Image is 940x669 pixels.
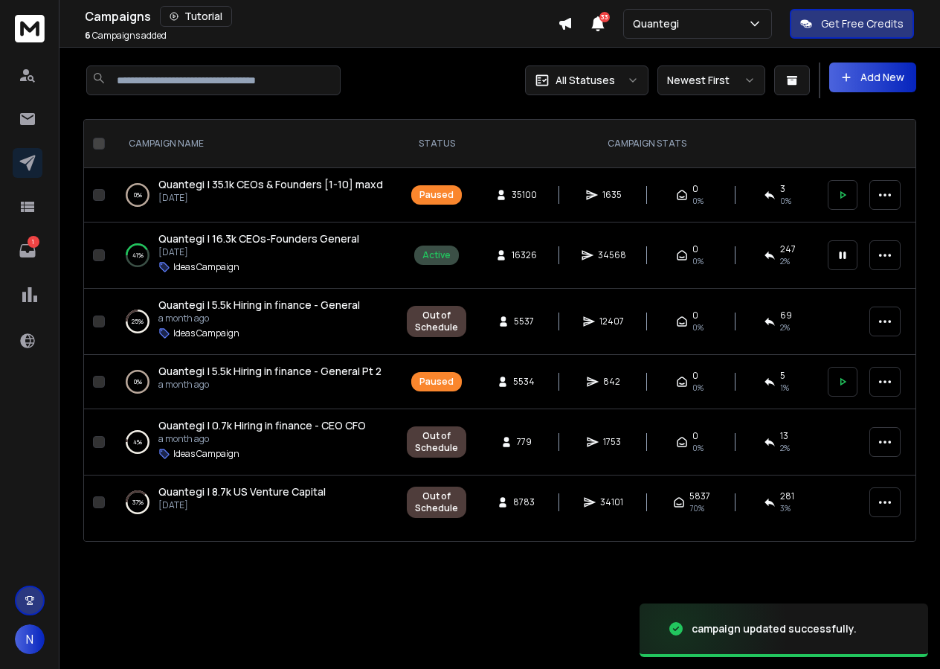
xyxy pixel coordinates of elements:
div: Campaigns [85,6,558,27]
p: [DATE] [158,192,383,204]
span: 2 % [780,442,790,454]
span: Quantegi | 16.3k CEOs-Founders General [158,231,359,246]
span: Quantegi | 0.7k Hiring in finance - CEO CFO [158,418,366,432]
span: 3 [780,183,785,195]
span: 1 % [780,382,789,394]
a: Quantegi | 5.5k Hiring in finance - General [158,298,360,313]
p: a month ago [158,379,382,391]
p: a month ago [158,313,360,324]
div: Paused [419,189,454,201]
span: 6 [85,29,91,42]
span: 5 [780,370,785,382]
span: 0% [692,442,704,454]
p: 25 % [132,314,144,329]
span: 16326 [512,249,537,261]
p: 37 % [132,495,144,510]
span: 1753 [603,436,621,448]
span: Quantegi | 35.1k CEOs & Founders [1-10] maxd [158,177,383,191]
span: 0% [692,195,704,207]
td: 0%Quantegi | 35.1k CEOs & Founders [1-10] maxd[DATE] [111,168,398,223]
p: Quantegi [633,16,685,31]
p: [DATE] [158,246,359,258]
button: N [15,624,45,654]
span: 34568 [598,249,626,261]
a: Quantegi | 35.1k CEOs & Founders [1-10] maxd [158,177,383,192]
span: 247 [780,243,796,255]
button: Tutorial [160,6,232,27]
p: 1 [28,236,39,248]
div: Out of Schedule [415,430,458,454]
p: 0 % [134,374,142,389]
a: Quantegi | 16.3k CEOs-Founders General [158,231,359,246]
span: 12407 [599,316,624,327]
th: CAMPAIGN NAME [111,120,398,168]
a: Quantegi | 0.7k Hiring in finance - CEO CFO [158,418,366,433]
p: Get Free Credits [821,16,904,31]
span: 13 [780,430,788,442]
p: a month ago [158,433,366,445]
span: 0 [692,243,698,255]
span: 281 [780,490,794,502]
p: Ideas Campaign [173,327,239,339]
span: 5534 [513,376,535,388]
p: Ideas Campaign [173,261,239,273]
span: 34101 [600,496,623,508]
p: 0 % [134,188,142,202]
td: 0%Quantegi | 5.5k Hiring in finance - General Pt 2a month ago [111,355,398,409]
span: 0 % [780,195,791,207]
span: Quantegi | 5.5k Hiring in finance - General Pt 2 [158,364,382,378]
span: 842 [603,376,620,388]
div: Active [422,249,451,261]
span: 0% [692,382,704,394]
span: Quantegi | 8.7k US Venture Capital [158,484,326,499]
div: campaign updated successfully. [692,621,857,636]
a: Quantegi | 8.7k US Venture Capital [158,484,326,499]
span: 0 [692,370,698,382]
a: 1 [13,236,42,266]
span: 33 [599,12,610,22]
th: STATUS [398,120,475,168]
span: 1635 [602,189,622,201]
span: 3 % [780,502,791,514]
button: Get Free Credits [790,9,914,39]
p: Campaigns added [85,30,167,42]
span: 8783 [513,496,535,508]
span: 2 % [780,321,790,333]
span: 5837 [689,490,710,502]
span: 0 [692,183,698,195]
div: Out of Schedule [415,310,458,333]
span: 0 [692,430,698,442]
div: Paused [419,376,454,388]
span: 69 [780,310,792,321]
td: 4%Quantegi | 0.7k Hiring in finance - CEO CFOa month agoIdeas Campaign [111,409,398,476]
span: 0% [692,255,704,267]
p: All Statuses [556,73,615,88]
span: 0% [692,321,704,333]
a: Quantegi | 5.5k Hiring in finance - General Pt 2 [158,364,382,379]
td: 25%Quantegi | 5.5k Hiring in finance - Generala month agoIdeas Campaign [111,289,398,355]
span: 2 % [780,255,790,267]
p: Ideas Campaign [173,448,239,460]
p: 41 % [132,248,144,263]
p: 4 % [133,435,142,449]
td: 37%Quantegi | 8.7k US Venture Capital[DATE] [111,476,398,530]
td: 41%Quantegi | 16.3k CEOs-Founders General[DATE]Ideas Campaign [111,223,398,289]
button: Add New [829,63,916,92]
span: 779 [517,436,532,448]
span: 70 % [689,502,704,514]
span: 35100 [512,189,537,201]
th: CAMPAIGN STATS [475,120,819,168]
span: 0 [692,310,698,321]
div: Out of Schedule [415,490,458,514]
span: 5537 [514,316,534,327]
button: Newest First [657,65,765,95]
p: [DATE] [158,499,326,511]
